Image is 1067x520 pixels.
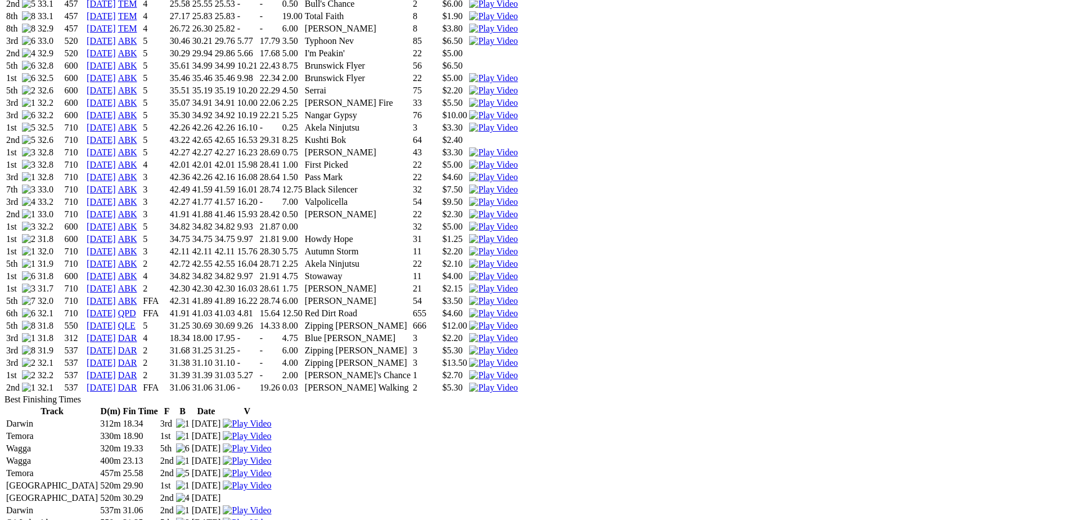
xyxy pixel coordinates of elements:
[118,185,137,194] a: ABK
[6,48,20,59] td: 2nd
[412,60,427,71] td: 56
[469,160,517,170] img: Play Video
[22,135,35,145] img: 5
[6,85,20,96] td: 5th
[237,35,258,47] td: 5.77
[304,11,411,22] td: Total Faith
[176,443,190,454] img: 6
[442,11,467,22] td: $1.90
[442,23,467,34] td: $3.80
[469,383,517,393] img: Play Video
[87,73,116,83] a: [DATE]
[469,222,517,231] a: View replay
[87,333,116,343] a: [DATE]
[22,123,35,133] img: 5
[223,481,271,490] a: View replay
[214,48,236,59] td: 29.86
[469,172,517,182] a: View replay
[64,85,85,96] td: 600
[259,35,281,47] td: 17.79
[469,197,517,207] a: View replay
[22,48,35,59] img: 4
[259,11,281,22] td: -
[142,60,168,71] td: 5
[304,48,411,59] td: I'm Peakin'
[282,73,303,84] td: 2.00
[22,346,35,356] img: 8
[169,48,191,59] td: 30.29
[22,73,35,83] img: 6
[6,23,20,34] td: 8th
[214,60,236,71] td: 34.99
[192,97,213,109] td: 34.91
[237,60,258,71] td: 10.21
[282,85,303,96] td: 4.50
[118,296,137,306] a: ABK
[412,73,427,84] td: 22
[469,147,517,157] a: View replay
[469,147,517,158] img: Play Video
[118,383,137,392] a: DAR
[469,24,517,34] img: Play Video
[469,36,517,46] a: View replay
[469,98,517,107] a: View replay
[87,321,116,330] a: [DATE]
[87,271,116,281] a: [DATE]
[214,11,236,22] td: 25.83
[192,11,213,22] td: 25.83
[118,160,137,169] a: ABK
[192,110,213,121] td: 34.92
[37,11,63,22] td: 33.1
[22,172,35,182] img: 1
[469,296,517,306] img: Play Video
[22,222,35,232] img: 3
[442,97,467,109] td: $5.50
[412,11,427,22] td: 8
[22,185,35,195] img: 3
[22,259,35,269] img: 1
[87,246,116,256] a: [DATE]
[142,23,168,34] td: 4
[22,11,35,21] img: 8
[192,73,213,84] td: 35.46
[282,48,303,59] td: 5.00
[282,35,303,47] td: 3.50
[304,23,411,34] td: [PERSON_NAME]
[118,24,137,33] a: TEM
[142,73,168,84] td: 5
[469,383,517,392] a: View replay
[469,246,517,256] a: View replay
[469,259,517,268] a: View replay
[118,284,137,293] a: ABK
[469,296,517,306] a: View replay
[223,456,271,466] img: Play Video
[412,85,427,96] td: 75
[469,172,517,182] img: Play Video
[169,85,191,96] td: 35.51
[469,36,517,46] img: Play Video
[118,123,137,132] a: ABK
[22,36,35,46] img: 6
[64,23,85,34] td: 457
[22,160,35,170] img: 3
[22,284,35,294] img: 3
[176,431,190,441] img: 1
[282,23,303,34] td: 6.00
[469,333,517,343] img: Play Video
[442,85,467,96] td: $2.20
[6,73,20,84] td: 1st
[87,383,116,392] a: [DATE]
[214,23,236,34] td: 25.82
[176,493,190,503] img: 4
[22,383,35,393] img: 1
[118,346,137,355] a: DAR
[169,60,191,71] td: 35.61
[469,370,517,380] a: View replay
[469,271,517,281] a: View replay
[64,11,85,22] td: 457
[469,73,517,83] img: Play Video
[282,11,303,22] td: 19.00
[442,35,467,47] td: $6.50
[118,358,137,367] a: DAR
[223,505,271,515] a: View replay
